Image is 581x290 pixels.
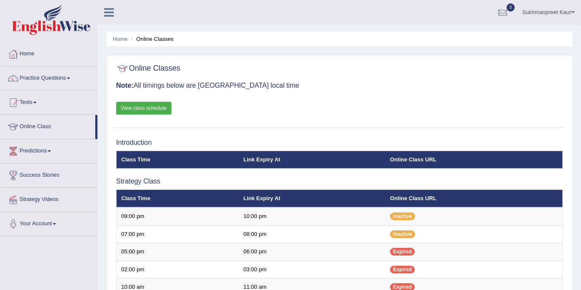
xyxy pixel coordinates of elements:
th: Online Class URL [385,190,562,207]
a: Tests [0,91,97,112]
a: Practice Questions [0,66,97,88]
td: 09:00 pm [117,207,239,225]
h3: Introduction [116,139,563,146]
td: 07:00 pm [117,225,239,243]
th: Class Time [117,190,239,207]
td: 08:00 pm [239,225,385,243]
a: Your Account [0,212,97,233]
span: Expired [390,266,415,273]
th: Link Expiry At [239,151,385,169]
b: Note: [116,82,134,89]
a: Home [0,42,97,63]
span: Inactive [390,230,415,238]
span: 0 [507,3,515,11]
li: Online Classes [129,35,174,43]
td: 06:00 pm [239,243,385,261]
th: Link Expiry At [239,190,385,207]
a: Success Stories [0,164,97,185]
a: Home [113,36,128,42]
td: 02:00 pm [117,261,239,279]
th: Class Time [117,151,239,169]
a: Predictions [0,139,97,161]
span: Expired [390,248,415,256]
th: Online Class URL [385,151,562,169]
h3: Strategy Class [116,178,563,185]
td: 05:00 pm [117,243,239,261]
td: 10:00 pm [239,207,385,225]
td: 03:00 pm [239,261,385,279]
a: Strategy Videos [0,188,97,209]
h3: All timings below are [GEOGRAPHIC_DATA] local time [116,82,563,89]
span: Inactive [390,212,415,220]
a: View class schedule [116,102,171,115]
a: Online Class [0,115,95,136]
h2: Online Classes [116,62,180,75]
